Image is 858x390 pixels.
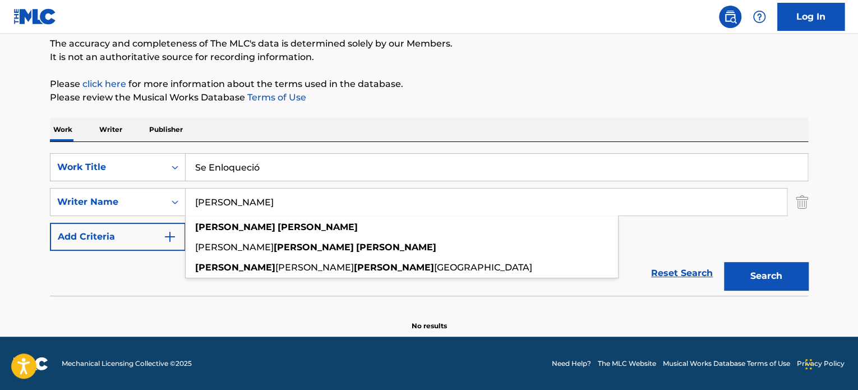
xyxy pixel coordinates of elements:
[62,359,192,369] span: Mechanical Licensing Collective © 2025
[50,37,808,51] p: The accuracy and completeness of The MLC's data is determined solely by our Members.
[50,118,76,141] p: Work
[723,10,737,24] img: search
[748,6,771,28] div: Help
[275,262,354,273] span: [PERSON_NAME]
[13,357,48,370] img: logo
[195,262,275,273] strong: [PERSON_NAME]
[802,336,858,390] iframe: Chat Widget
[50,153,808,296] form: Search Form
[50,51,808,64] p: It is not an authoritative source for recording information.
[146,118,186,141] p: Publisher
[777,3,845,31] a: Log In
[598,359,656,369] a: The MLC Website
[245,92,306,103] a: Terms of Use
[50,223,186,251] button: Add Criteria
[57,160,158,174] div: Work Title
[274,242,354,253] strong: [PERSON_NAME]
[278,222,358,232] strong: [PERSON_NAME]
[57,195,158,209] div: Writer Name
[354,262,434,273] strong: [PERSON_NAME]
[753,10,766,24] img: help
[13,8,57,25] img: MLC Logo
[645,261,718,286] a: Reset Search
[82,79,126,89] a: click here
[719,6,741,28] a: Public Search
[552,359,591,369] a: Need Help?
[797,359,845,369] a: Privacy Policy
[356,242,436,253] strong: [PERSON_NAME]
[163,230,177,244] img: 9d2ae6d4665cec9f34b9.svg
[50,91,808,104] p: Please review the Musical Works Database
[796,188,808,216] img: Delete Criterion
[195,242,274,253] span: [PERSON_NAME]
[724,262,808,290] button: Search
[195,222,275,232] strong: [PERSON_NAME]
[96,118,126,141] p: Writer
[412,308,447,331] p: No results
[434,262,532,273] span: [GEOGRAPHIC_DATA]
[663,359,790,369] a: Musical Works Database Terms of Use
[50,77,808,91] p: Please for more information about the terms used in the database.
[805,347,812,381] div: Drag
